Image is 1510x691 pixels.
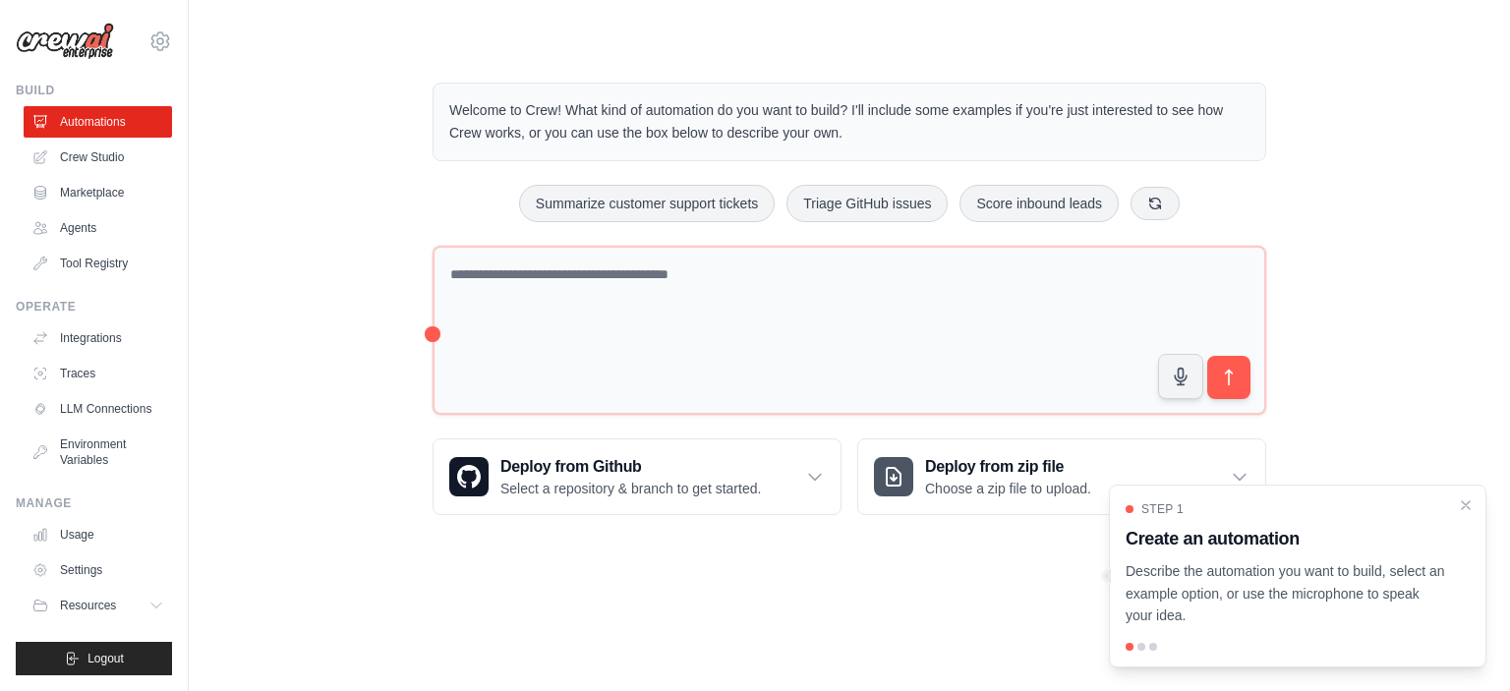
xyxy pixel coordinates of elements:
a: Settings [24,554,172,586]
button: Summarize customer support tickets [519,185,775,222]
span: Step 1 [1141,501,1184,517]
span: Resources [60,598,116,613]
a: Automations [24,106,172,138]
a: Marketplace [24,177,172,208]
a: LLM Connections [24,393,172,425]
button: Resources [24,590,172,621]
a: Crew Studio [24,142,172,173]
h3: Deploy from zip file [925,455,1091,479]
a: Agents [24,212,172,244]
span: Logout [87,651,124,666]
div: Build [16,83,172,98]
a: Tool Registry [24,248,172,279]
a: Traces [24,358,172,389]
h3: Deploy from Github [500,455,761,479]
p: Describe the automation you want to build, select an example option, or use the microphone to spe... [1126,560,1446,627]
button: Triage GitHub issues [786,185,948,222]
h3: Create an automation [1126,525,1446,552]
a: Integrations [24,322,172,354]
p: Select a repository & branch to get started. [500,479,761,498]
div: Operate [16,299,172,315]
button: Close walkthrough [1458,497,1474,513]
a: Environment Variables [24,429,172,476]
a: Usage [24,519,172,550]
button: Score inbound leads [959,185,1119,222]
button: Logout [16,642,172,675]
div: Manage [16,495,172,511]
img: Logo [16,23,114,60]
p: Choose a zip file to upload. [925,479,1091,498]
p: Welcome to Crew! What kind of automation do you want to build? I'll include some examples if you'... [449,99,1249,144]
